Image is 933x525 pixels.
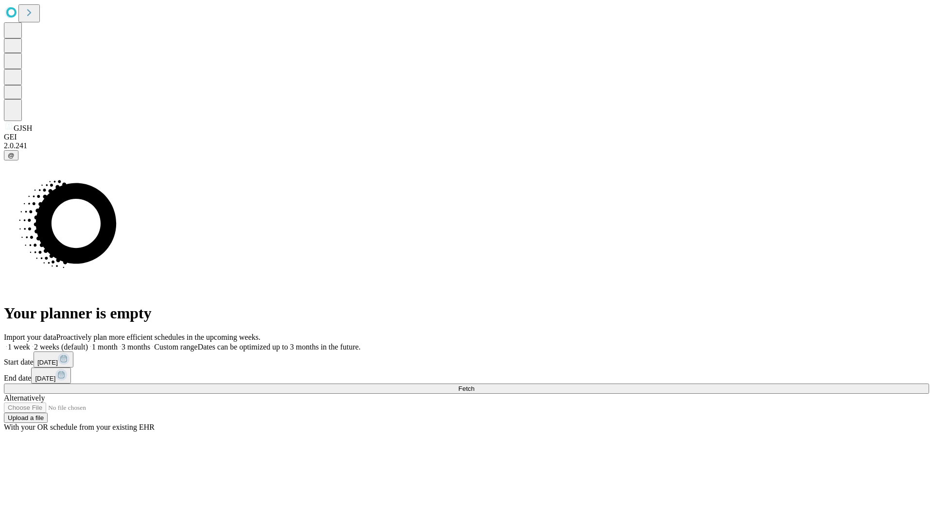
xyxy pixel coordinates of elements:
span: With your OR schedule from your existing EHR [4,423,155,431]
div: End date [4,367,929,384]
button: @ [4,150,18,160]
span: Alternatively [4,394,45,402]
div: Start date [4,351,929,367]
span: Dates can be optimized up to 3 months in the future. [198,343,361,351]
button: Fetch [4,384,929,394]
button: Upload a file [4,413,48,423]
span: 3 months [121,343,150,351]
span: [DATE] [35,375,55,382]
span: Proactively plan more efficient schedules in the upcoming weeks. [56,333,260,341]
span: 1 week [8,343,30,351]
span: Custom range [154,343,197,351]
button: [DATE] [31,367,71,384]
div: GEI [4,133,929,141]
span: GJSH [14,124,32,132]
span: 2 weeks (default) [34,343,88,351]
span: [DATE] [37,359,58,366]
button: [DATE] [34,351,73,367]
h1: Your planner is empty [4,304,929,322]
span: 1 month [92,343,118,351]
div: 2.0.241 [4,141,929,150]
span: @ [8,152,15,159]
span: Fetch [458,385,474,392]
span: Import your data [4,333,56,341]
